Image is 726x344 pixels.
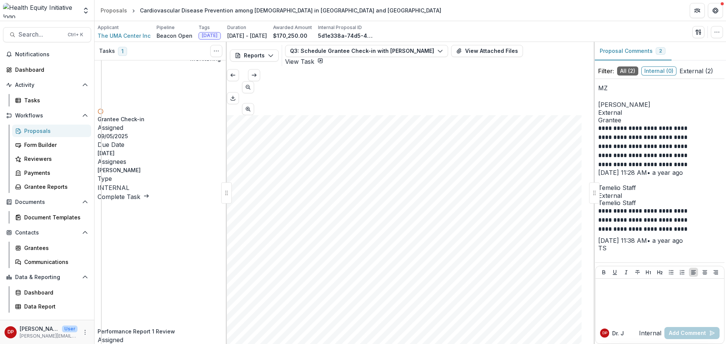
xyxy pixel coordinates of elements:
span: As part of your [DATE] St. [PERSON_NAME] Health Equity grant funding a representative from your [248,188,591,195]
p: User [62,325,78,332]
button: Heading 1 [644,268,653,277]
div: Reviewers [24,155,85,163]
a: Tasks [12,94,91,106]
p: [DATE] - [DATE] [227,32,267,40]
button: Scroll to next page [248,69,260,81]
p: [DATE] [98,149,221,157]
button: Q3: Schedule Grantee Check-in with [PERSON_NAME] [285,45,448,57]
div: Cardiovascular Disease Prevention among [DEMOGRAPHIC_DATA] in [GEOGRAPHIC_DATA] and [GEOGRAPHIC_D... [140,6,441,14]
button: Heading 2 [655,268,664,277]
span: External [598,192,721,199]
span: organization is required to check in with your program officer each quarter of the grant [248,197,544,205]
span: At the meeting be ready to share with [PERSON_NAME]: [248,293,443,300]
button: Reports [230,49,279,62]
span: Notifications [15,51,88,58]
a: Proposals [12,125,91,137]
button: Scroll to previous page [242,81,254,93]
button: Open Workflows [3,110,91,122]
p: Filter: [598,66,614,76]
a: The UMA Center Inc [98,32,150,40]
p: Tags [199,24,210,31]
p: Awarded Amount [273,24,312,31]
a: Data Report [12,300,91,313]
p: [PERSON_NAME] [98,166,221,174]
p: 09/05/2025 [98,132,221,140]
button: Align Left [689,268,698,277]
button: Bullet List [667,268,676,277]
p: Beacon Open [157,32,192,40]
span: Temelio Staff [598,199,721,207]
button: Open entity switcher [81,3,91,18]
div: Grantee Reports [24,183,85,191]
p: [DATE] 11:38 AM • a year ago [598,236,721,245]
p: Internal Proposal ID [318,24,362,31]
p: 5d1e338a-74d5-4640-8195-b14970edf454 [318,32,375,40]
span: 3) You will be emailed a Google Meets invitation for the meeting. [248,274,467,281]
p: $170,250.00 [273,32,307,40]
p: [DATE] 11:28 AM • a year ago [598,168,721,177]
span: Documents [15,199,79,205]
button: Search... [3,27,91,42]
span: An update on any accomplishments, highlights and challenges [253,302,450,309]
h5: Performance Report 1 Review [98,327,221,335]
button: Underline [610,268,619,277]
a: Grantee Reports [12,180,91,193]
p: Type [98,174,221,183]
button: Italicize [622,268,631,277]
p: Assignees [98,157,221,166]
span: All ( 2 ) [617,66,638,76]
span: with [PERSON_NAME] [248,167,354,176]
div: Martha I. Zapata [598,85,721,91]
span: [URL][DOMAIN_NAME][PERSON_NAME] [248,236,383,243]
button: Open Activity [3,79,91,91]
div: Payments [24,169,85,177]
a: Proposals [98,5,130,16]
span: Grantee [598,117,721,124]
a: Communications [12,256,91,268]
h5: Grantee Check-in [98,115,221,123]
span: Workflows [15,113,79,119]
p: [PERSON_NAME] [20,325,59,333]
div: Dashboard [15,66,85,74]
button: Open Data & Reporting [3,271,91,283]
span: Any questions or concerns [253,321,337,329]
button: Open Contacts [3,227,91,239]
span: 1 [118,47,127,56]
span: - [248,321,251,329]
button: Strike [633,268,642,277]
nav: breadcrumb [98,5,444,16]
a: Grantees [12,242,91,254]
p: Temelio Staff [598,183,721,192]
div: Dr. Janel Pasley [8,330,14,335]
button: Internal [639,329,661,338]
div: Document Templates [24,213,85,221]
span: - [248,312,251,319]
button: More [81,328,90,337]
a: View Task [285,58,323,65]
p: Pipeline [157,24,175,31]
span: INTERNAL [98,184,129,191]
div: Dr. Janel Pasley [602,331,607,335]
button: Align Right [711,268,720,277]
button: Align Center [700,268,709,277]
span: Contacts [15,230,79,236]
button: Open Documents [3,196,91,208]
span: Data & Reporting [15,274,79,281]
button: Get Help [708,3,723,18]
button: Scroll to previous page [227,69,239,81]
span: Search... [19,31,63,38]
button: Proposal Comments [594,42,672,60]
a: Complete Task [98,193,149,201]
div: Data Report [24,302,85,310]
div: Form Builder [24,141,85,149]
button: Scroll to next page [242,103,254,115]
a: Dashboard [12,286,91,299]
button: View Attached Files [451,45,523,57]
p: Duration [227,24,246,31]
span: [DATE] [202,33,217,38]
div: Proposals [24,127,85,135]
div: Temelio Staff [598,245,721,251]
span: - [248,302,251,309]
